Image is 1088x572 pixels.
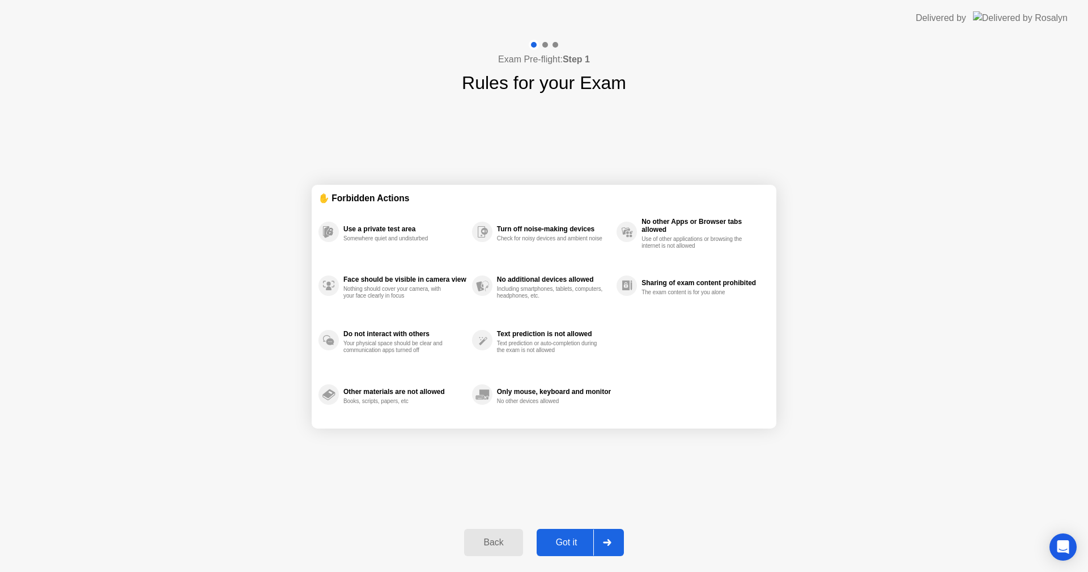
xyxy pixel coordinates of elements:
[497,388,611,396] div: Only mouse, keyboard and monitor
[343,286,450,299] div: Nothing should cover your camera, with your face clearly in focus
[467,537,519,548] div: Back
[343,398,450,405] div: Books, scripts, papers, etc
[497,340,604,354] div: Text prediction or auto-completion during the exam is not allowed
[537,529,624,556] button: Got it
[343,225,466,233] div: Use a private test area
[462,69,626,96] h1: Rules for your Exam
[563,54,590,64] b: Step 1
[497,235,604,242] div: Check for noisy devices and ambient noise
[641,289,749,296] div: The exam content is for you alone
[464,529,522,556] button: Back
[497,276,611,283] div: No additional devices allowed
[343,340,450,354] div: Your physical space should be clear and communication apps turned off
[916,11,966,25] div: Delivered by
[1049,533,1077,561] div: Open Intercom Messenger
[498,53,590,66] h4: Exam Pre-flight:
[540,537,593,548] div: Got it
[343,235,450,242] div: Somewhere quiet and undisturbed
[343,330,466,338] div: Do not interact with others
[343,388,466,396] div: Other materials are not allowed
[497,286,604,299] div: Including smartphones, tablets, computers, headphones, etc.
[497,398,604,405] div: No other devices allowed
[641,279,764,287] div: Sharing of exam content prohibited
[641,218,764,234] div: No other Apps or Browser tabs allowed
[641,236,749,249] div: Use of other applications or browsing the internet is not allowed
[343,276,466,283] div: Face should be visible in camera view
[497,225,611,233] div: Turn off noise-making devices
[973,11,1068,24] img: Delivered by Rosalyn
[497,330,611,338] div: Text prediction is not allowed
[318,192,770,205] div: ✋ Forbidden Actions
